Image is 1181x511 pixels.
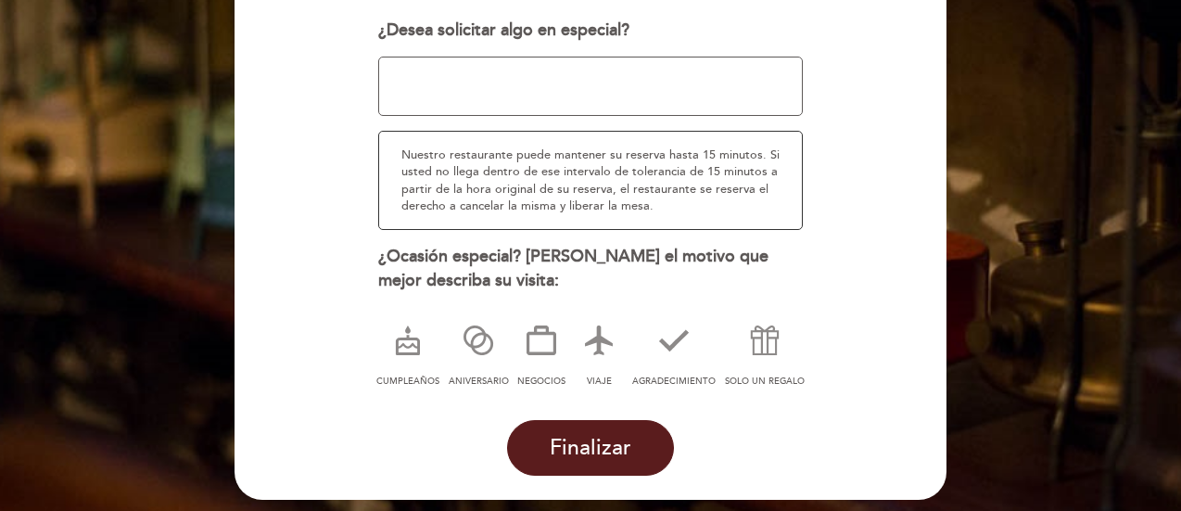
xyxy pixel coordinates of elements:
span: NEGOCIOS [517,376,565,387]
div: ¿Ocasión especial? [PERSON_NAME] el motivo que mejor describa su visita: [378,245,804,292]
span: VIAJE [587,376,612,387]
span: AGRADECIMIENTO [632,376,716,387]
button: Finalizar [507,420,674,476]
div: ¿Desea solicitar algo en especial? [378,19,804,43]
span: SOLO UN REGALO [725,376,805,387]
span: Finalizar [550,435,631,461]
span: ANIVERSARIO [449,376,509,387]
span: CUMPLEAÑOS [376,376,439,387]
div: Nuestro restaurante puede mantener su reserva hasta 15 minutos. Si usted no llega dentro de ese i... [378,131,804,230]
